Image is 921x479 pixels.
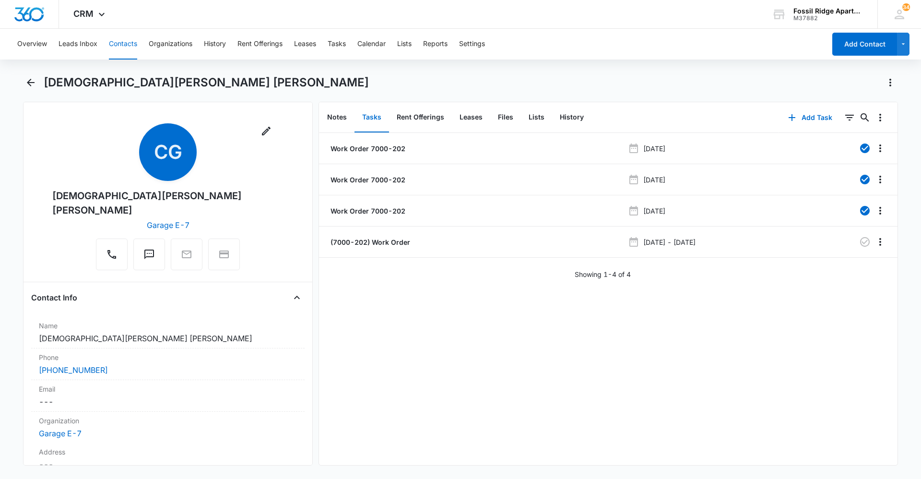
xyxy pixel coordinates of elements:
p: [DATE] [643,144,665,154]
div: OrganizationGarage E-7 [31,412,305,443]
div: [DEMOGRAPHIC_DATA][PERSON_NAME] [PERSON_NAME] [52,189,283,217]
button: Actions [883,75,898,90]
p: [DATE] [643,206,665,216]
dd: [DEMOGRAPHIC_DATA][PERSON_NAME] [PERSON_NAME] [39,333,297,344]
button: Notes [319,103,354,132]
a: Work Order 7000-202 [329,175,405,185]
button: Overflow Menu [873,234,888,250]
button: Call [96,239,128,270]
div: Phone[PHONE_NUMBER] [31,348,305,380]
div: account name [793,7,863,15]
a: Garage E-7 [147,220,189,230]
span: CRM [73,9,94,19]
button: Overflow Menu [873,172,888,187]
button: Rent Offerings [237,29,283,60]
button: Calendar [357,29,386,60]
button: Add Task [779,106,842,129]
label: Organization [39,416,297,426]
label: Phone [39,352,297,362]
h1: [DEMOGRAPHIC_DATA][PERSON_NAME] [PERSON_NAME] [44,75,369,90]
div: notifications count [902,3,910,11]
a: Garage E-7 [39,429,82,438]
dd: --- [39,396,297,407]
button: Tasks [328,29,346,60]
p: [DATE] [643,175,665,185]
a: Work Order 7000-202 [329,206,405,216]
div: account id [793,15,863,22]
button: Leases [294,29,316,60]
button: Close [289,290,305,305]
button: Settings [459,29,485,60]
button: Contacts [109,29,137,60]
button: Overflow Menu [873,110,888,125]
button: History [204,29,226,60]
a: Text [133,253,165,262]
button: Organizations [149,29,192,60]
div: Address--- [31,443,305,475]
button: Search... [857,110,873,125]
h4: Contact Info [31,292,77,303]
button: Files [490,103,521,132]
a: Work Order 7000-202 [329,144,405,154]
button: Overview [17,29,47,60]
label: Name [39,321,297,331]
button: Reports [423,29,448,60]
label: Address [39,447,297,457]
div: Email--- [31,380,305,412]
p: [DATE] - [DATE] [643,237,696,247]
button: Overflow Menu [873,203,888,218]
label: Email [39,384,297,394]
button: Tasks [354,103,389,132]
button: Back [23,75,38,90]
span: 34 [902,3,910,11]
p: Showing 1-4 of 4 [575,269,631,279]
span: CG [139,123,197,181]
button: Lists [397,29,412,60]
button: Filters [842,110,857,125]
button: Add Contact [832,33,897,56]
dd: --- [39,459,297,470]
button: Overflow Menu [873,141,888,156]
button: Leads Inbox [59,29,97,60]
button: Lists [521,103,552,132]
a: [PHONE_NUMBER] [39,364,108,376]
div: Name[DEMOGRAPHIC_DATA][PERSON_NAME] [PERSON_NAME] [31,317,305,348]
button: Leases [452,103,490,132]
button: History [552,103,591,132]
button: Text [133,239,165,270]
button: Rent Offerings [389,103,452,132]
a: Call [96,253,128,262]
a: (7000-202) Work Order [329,237,410,247]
